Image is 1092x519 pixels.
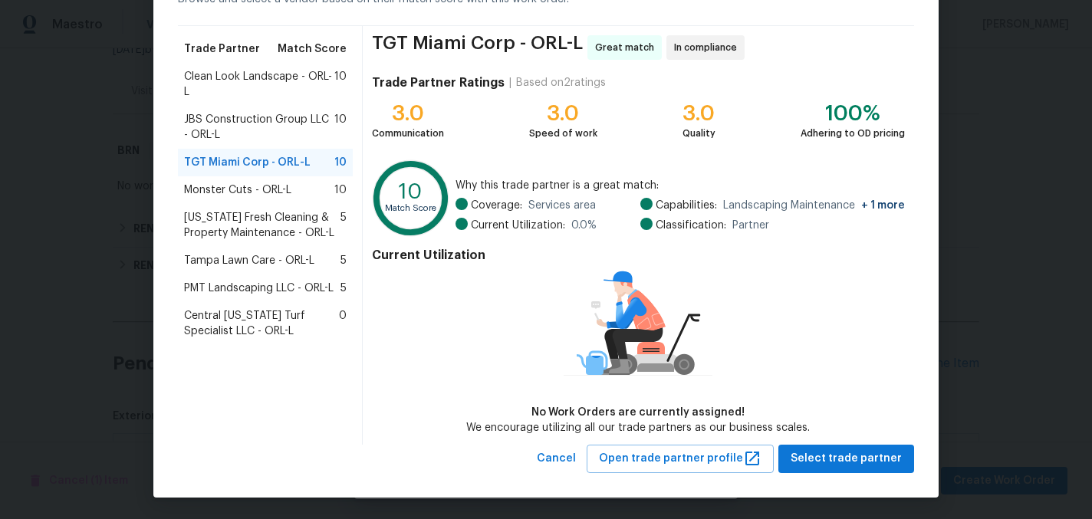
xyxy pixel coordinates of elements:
[184,210,340,241] span: [US_STATE] Fresh Cleaning & Property Maintenance - ORL-L
[471,218,565,233] span: Current Utilization:
[656,218,726,233] span: Classification:
[340,253,347,268] span: 5
[372,248,905,263] h4: Current Utilization
[339,308,347,339] span: 0
[184,281,334,296] span: PMT Landscaping LLC - ORL-L
[801,126,905,141] div: Adhering to OD pricing
[801,106,905,121] div: 100%
[516,75,606,90] div: Based on 2 ratings
[778,445,914,473] button: Select trade partner
[861,200,905,211] span: + 1 more
[537,449,576,468] span: Cancel
[340,210,347,241] span: 5
[372,35,583,60] span: TGT Miami Corp - ORL-L
[723,198,905,213] span: Landscaping Maintenance
[334,155,347,170] span: 10
[505,75,516,90] div: |
[184,308,339,339] span: Central [US_STATE] Turf Specialist LLC - ORL-L
[587,445,774,473] button: Open trade partner profile
[385,204,436,212] text: Match Score
[529,126,597,141] div: Speed of work
[528,198,596,213] span: Services area
[372,75,505,90] h4: Trade Partner Ratings
[791,449,902,468] span: Select trade partner
[599,449,761,468] span: Open trade partner profile
[372,106,444,121] div: 3.0
[732,218,769,233] span: Partner
[571,218,597,233] span: 0.0 %
[334,112,347,143] span: 10
[529,106,597,121] div: 3.0
[278,41,347,57] span: Match Score
[399,181,423,202] text: 10
[340,281,347,296] span: 5
[682,106,715,121] div: 3.0
[656,198,717,213] span: Capabilities:
[674,40,743,55] span: In compliance
[184,69,334,100] span: Clean Look Landscape - ORL-L
[334,69,347,100] span: 10
[184,155,311,170] span: TGT Miami Corp - ORL-L
[184,112,334,143] span: JBS Construction Group LLC - ORL-L
[466,420,810,435] div: We encourage utilizing all our trade partners as our business scales.
[184,182,291,198] span: Monster Cuts - ORL-L
[471,198,522,213] span: Coverage:
[184,253,314,268] span: Tampa Lawn Care - ORL-L
[595,40,660,55] span: Great match
[372,126,444,141] div: Communication
[466,405,810,420] div: No Work Orders are currently assigned!
[456,178,905,193] span: Why this trade partner is a great match:
[334,182,347,198] span: 10
[531,445,582,473] button: Cancel
[682,126,715,141] div: Quality
[184,41,260,57] span: Trade Partner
